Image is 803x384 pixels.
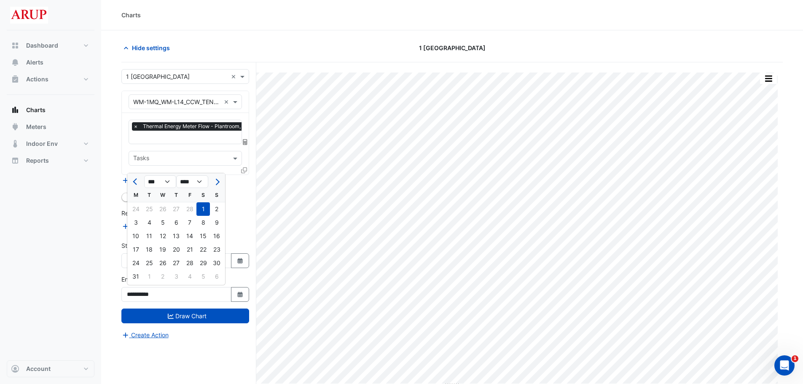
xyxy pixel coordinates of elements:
span: Reports [26,156,49,165]
div: 28 [183,202,196,216]
div: 2 [210,202,223,216]
div: 1 [142,270,156,283]
app-icon: Actions [11,75,19,83]
button: Create Action [121,330,169,340]
button: Charts [7,102,94,118]
div: 26 [156,202,169,216]
app-icon: Indoor Env [11,140,19,148]
div: Thursday, March 13, 2025 [169,229,183,243]
span: Account [26,365,51,373]
div: Monday, March 17, 2025 [129,243,142,256]
div: Friday, March 28, 2025 [183,256,196,270]
div: 21 [183,243,196,256]
div: Charts [121,11,141,19]
div: Monday, February 24, 2025 [129,202,142,216]
div: Tuesday, March 25, 2025 [142,256,156,270]
div: 5 [196,270,210,283]
button: Account [7,360,94,377]
span: Actions [26,75,48,83]
label: End Date [121,275,147,284]
div: 14 [183,229,196,243]
div: 3 [129,216,142,229]
div: 19 [156,243,169,256]
div: Saturday, March 15, 2025 [196,229,210,243]
button: Reports [7,152,94,169]
div: Thursday, March 6, 2025 [169,216,183,229]
div: 9 [210,216,223,229]
div: 15 [196,229,210,243]
div: Sunday, March 16, 2025 [210,229,223,243]
app-icon: Alerts [11,58,19,67]
div: Wednesday, April 2, 2025 [156,270,169,283]
span: Indoor Env [26,140,58,148]
button: Draw Chart [121,309,249,323]
div: 12 [156,229,169,243]
div: Monday, March 10, 2025 [129,229,142,243]
div: 4 [183,270,196,283]
div: 1 [196,202,210,216]
div: Tuesday, March 18, 2025 [142,243,156,256]
span: Dashboard [26,41,58,50]
div: 4 [142,216,156,229]
div: Thursday, April 3, 2025 [169,270,183,283]
div: 26 [156,256,169,270]
span: × [132,122,140,131]
div: Wednesday, March 12, 2025 [156,229,169,243]
button: Actions [7,71,94,88]
div: Sunday, April 6, 2025 [210,270,223,283]
div: 23 [210,243,223,256]
div: 27 [169,256,183,270]
div: Wednesday, March 26, 2025 [156,256,169,270]
div: Tasks [132,153,149,164]
div: 8 [196,216,210,229]
button: Meters [7,118,94,135]
div: 24 [129,202,142,216]
div: 25 [142,202,156,216]
button: Add Reference Line [121,221,184,231]
div: Thursday, February 27, 2025 [169,202,183,216]
div: Friday, March 14, 2025 [183,229,196,243]
span: 1 [792,355,798,362]
div: Saturday, April 5, 2025 [196,270,210,283]
div: 22 [196,243,210,256]
fa-icon: Select Date [236,291,244,298]
div: Monday, March 24, 2025 [129,256,142,270]
div: Saturday, March 8, 2025 [196,216,210,229]
button: Indoor Env [7,135,94,152]
div: 6 [169,216,183,229]
span: Clone Favourites and Tasks from this Equipment to other Equipment [241,166,247,174]
div: 11 [142,229,156,243]
div: Tuesday, February 25, 2025 [142,202,156,216]
span: Thermal Energy Meter Flow - Plantroom, Plantroom [141,122,269,131]
div: Wednesday, March 5, 2025 [156,216,169,229]
div: 29 [196,256,210,270]
div: Monday, March 3, 2025 [129,216,142,229]
div: 5 [156,216,169,229]
div: Tuesday, April 1, 2025 [142,270,156,283]
div: Thursday, March 27, 2025 [169,256,183,270]
span: Alerts [26,58,43,67]
div: 13 [169,229,183,243]
div: Sunday, March 23, 2025 [210,243,223,256]
span: Hide settings [132,43,170,52]
div: Friday, February 28, 2025 [183,202,196,216]
div: M [129,188,142,202]
app-icon: Dashboard [11,41,19,50]
div: Friday, March 7, 2025 [183,216,196,229]
div: Wednesday, February 26, 2025 [156,202,169,216]
span: Meters [26,123,46,131]
span: 1 [GEOGRAPHIC_DATA] [419,43,486,52]
span: Clear [224,97,231,106]
button: Previous month [131,175,141,188]
app-icon: Meters [11,123,19,131]
div: 20 [169,243,183,256]
div: Saturday, March 22, 2025 [196,243,210,256]
div: 27 [169,202,183,216]
button: Dashboard [7,37,94,54]
div: Sunday, March 30, 2025 [210,256,223,270]
div: Monday, March 31, 2025 [129,270,142,283]
div: Sunday, March 9, 2025 [210,216,223,229]
div: 6 [210,270,223,283]
div: Friday, March 21, 2025 [183,243,196,256]
div: Friday, April 4, 2025 [183,270,196,283]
